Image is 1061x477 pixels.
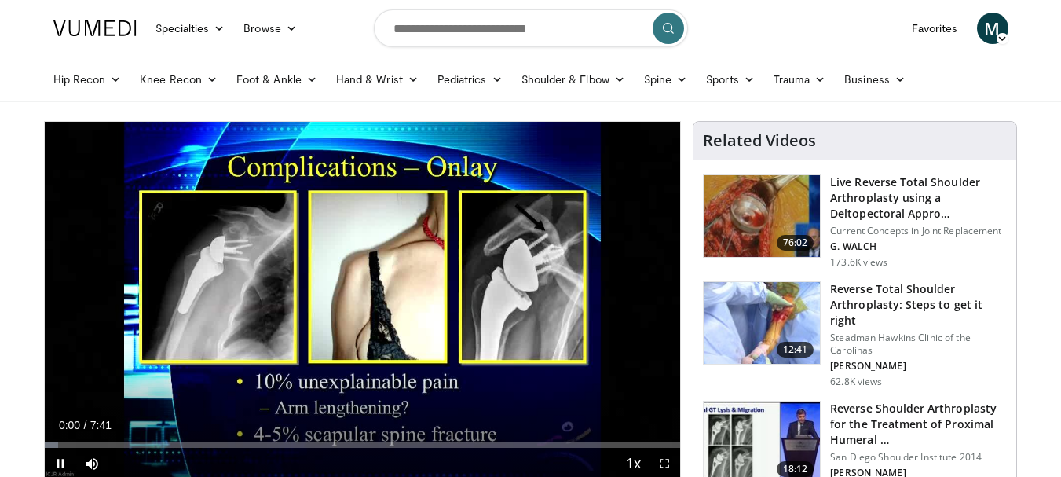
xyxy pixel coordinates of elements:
a: Hand & Wrist [327,64,428,95]
img: VuMedi Logo [53,20,137,36]
p: 173.6K views [830,256,887,269]
span: 76:02 [777,235,814,251]
p: [PERSON_NAME] [830,360,1007,372]
h3: Reverse Shoulder Arthroplasty for the Treatment of Proximal Humeral … [830,401,1007,448]
a: Business [835,64,915,95]
a: 76:02 Live Reverse Total Shoulder Arthroplasty using a Deltopectoral Appro… Current Concepts in J... [703,174,1007,269]
span: 18:12 [777,461,814,477]
h4: Related Videos [703,131,816,150]
a: Knee Recon [130,64,227,95]
p: Current Concepts in Joint Replacement [830,225,1007,237]
a: Browse [234,13,306,44]
a: Shoulder & Elbow [512,64,635,95]
img: 326034_0000_1.png.150x105_q85_crop-smart_upscale.jpg [704,282,820,364]
a: M [977,13,1008,44]
span: / [84,419,87,431]
a: Foot & Ankle [227,64,327,95]
div: Progress Bar [45,442,681,448]
a: 12:41 Reverse Total Shoulder Arthroplasty: Steps to get it right Steadman Hawkins Clinic of the C... [703,281,1007,388]
p: G. WALCH [830,240,1007,253]
a: Favorites [902,13,968,44]
p: 62.8K views [830,376,882,388]
p: San Diego Shoulder Institute 2014 [830,451,1007,464]
a: Pediatrics [428,64,512,95]
h3: Live Reverse Total Shoulder Arthroplasty using a Deltopectoral Appro… [830,174,1007,222]
span: 12:41 [777,342,814,358]
h3: Reverse Total Shoulder Arthroplasty: Steps to get it right [830,281,1007,328]
a: Spine [635,64,697,95]
a: Hip Recon [44,64,131,95]
a: Sports [697,64,764,95]
p: Steadman Hawkins Clinic of the Carolinas [830,332,1007,357]
input: Search topics, interventions [374,9,688,47]
a: Specialties [146,13,235,44]
span: 0:00 [59,419,80,431]
span: 7:41 [90,419,112,431]
a: Trauma [764,64,836,95]
img: 684033_3.png.150x105_q85_crop-smart_upscale.jpg [704,175,820,257]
